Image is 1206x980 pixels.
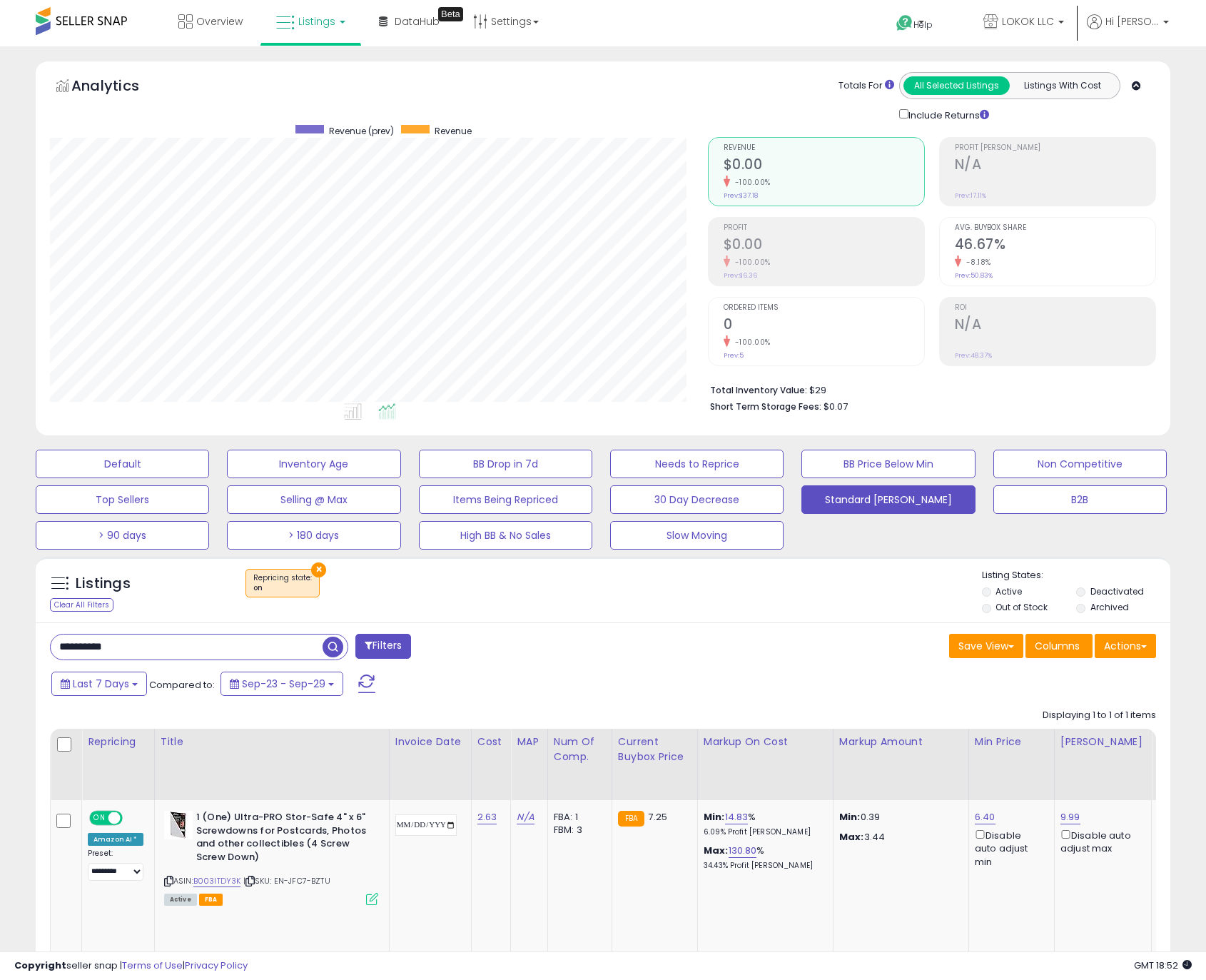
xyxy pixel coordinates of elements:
div: Clear All Filters [50,598,113,612]
a: Privacy Policy [185,959,248,972]
div: Preset: [88,849,143,881]
button: Actions [1095,634,1156,658]
span: Profit [PERSON_NAME] [955,144,1155,152]
div: Min Price [975,734,1048,749]
div: Repricing [88,734,148,749]
button: Inventory Age [227,450,400,478]
button: Non Competitive [993,450,1167,478]
h5: Analytics [71,76,167,99]
button: High BB & No Sales [419,521,592,550]
span: Columns [1035,639,1080,653]
small: Prev: 50.83% [955,271,993,280]
div: Disable auto adjust max [1060,827,1140,855]
small: -100.00% [730,337,771,348]
span: FBA [199,894,223,906]
button: Selling @ Max [227,485,400,514]
div: Markup Amount [839,734,963,749]
div: Disable auto adjust min [975,827,1043,869]
div: Markup on Cost [704,734,827,749]
li: $29 [710,380,1145,398]
p: 34.43% Profit [PERSON_NAME] [704,861,822,871]
a: Help [885,4,961,46]
label: Archived [1090,601,1129,613]
div: seller snap | | [14,959,248,973]
button: Top Sellers [36,485,209,514]
button: BB Price Below Min [801,450,975,478]
button: All Selected Listings [903,76,1010,95]
button: > 90 days [36,521,209,550]
div: % [704,844,822,871]
h2: 0 [724,316,924,335]
button: Items Being Repriced [419,485,592,514]
small: Prev: $37.18 [724,191,758,200]
div: MAP [517,734,541,749]
a: 130.80 [729,844,757,858]
span: Help [913,19,933,31]
span: Revenue (prev) [329,125,394,137]
span: $0.07 [824,400,848,413]
div: Amazon AI * [88,833,143,846]
small: -100.00% [730,177,771,188]
div: Include Returns [888,106,1006,123]
span: Hi [PERSON_NAME] [1105,14,1159,29]
i: Get Help [896,14,913,32]
small: -8.18% [961,257,991,268]
button: Needs to Reprice [610,450,784,478]
h5: Listings [76,574,131,594]
small: FBA [618,811,644,827]
span: Overview [196,14,243,29]
a: Hi [PERSON_NAME] [1087,14,1169,46]
button: Standard [PERSON_NAME] [801,485,975,514]
strong: Min: [839,810,861,824]
small: Prev: 48.37% [955,351,992,360]
span: ON [91,812,108,824]
p: Listing States: [982,569,1170,582]
div: FBM: 3 [554,824,601,837]
div: Cost [477,734,505,749]
strong: Max: [839,830,864,844]
button: Last 7 Days [51,672,147,696]
span: Last 7 Days [73,677,129,691]
small: -100.00% [730,257,771,268]
a: N/A [517,810,534,824]
a: Terms of Use [122,959,183,972]
button: Slow Moving [610,521,784,550]
a: 14.83 [725,810,749,824]
span: DataHub [395,14,440,29]
label: Out of Stock [995,601,1048,613]
span: Repricing state : [253,572,312,594]
div: on [253,583,312,593]
th: CSV column name: cust_attr_3_Invoice Date [389,729,471,800]
p: 3.44 [839,831,958,844]
p: 0.39 [839,811,958,824]
div: Totals For [838,79,894,93]
img: 418pvoUYCEL._SL40_.jpg [164,811,193,839]
span: Sep-23 - Sep-29 [242,677,325,691]
div: Current Buybox Price [618,734,691,764]
small: Prev: 5 [724,351,744,360]
div: Title [161,734,383,749]
a: 9.99 [1060,810,1080,824]
span: 7.25 [648,810,667,824]
div: ASIN: [164,811,378,904]
h2: N/A [955,156,1155,176]
span: LOKOK LLC [1002,14,1054,29]
b: Total Inventory Value: [710,384,807,396]
button: B2B [993,485,1167,514]
span: ROI [955,304,1155,312]
b: Max: [704,844,729,857]
span: 2025-10-7 18:52 GMT [1134,959,1192,972]
div: % [704,811,822,837]
label: Deactivated [1090,585,1144,597]
a: 6.40 [975,810,995,824]
button: 30 Day Decrease [610,485,784,514]
span: Compared to: [149,678,215,692]
span: Profit [724,224,924,232]
h2: N/A [955,316,1155,335]
div: Tooltip anchor [438,7,463,21]
button: Save View [949,634,1023,658]
span: Revenue [435,125,472,137]
span: Avg. Buybox Share [955,224,1155,232]
th: The percentage added to the cost of goods (COGS) that forms the calculator for Min & Max prices. [697,729,833,800]
button: Columns [1025,634,1093,658]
